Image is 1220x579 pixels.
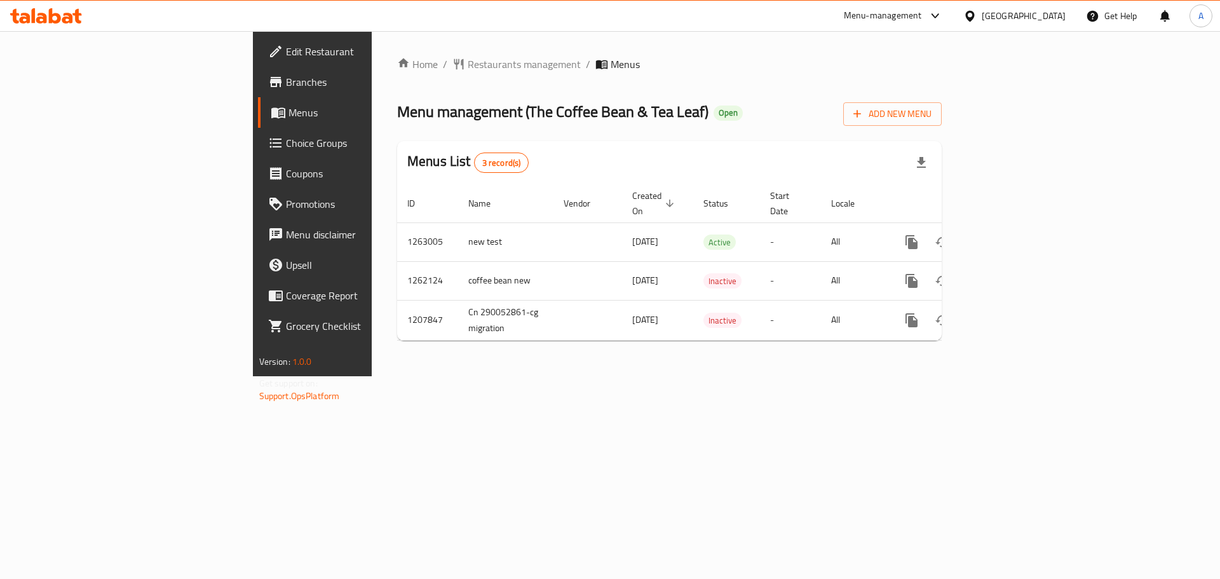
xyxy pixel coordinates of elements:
[288,105,447,120] span: Menus
[286,227,447,242] span: Menu disclaimer
[259,375,318,392] span: Get support on:
[458,300,553,340] td: Cn 290052861-cg migration
[927,305,958,336] button: Change Status
[258,311,457,341] a: Grocery Checklist
[703,235,736,250] span: Active
[286,257,447,273] span: Upsell
[714,106,743,121] div: Open
[844,8,922,24] div: Menu-management
[286,74,447,90] span: Branches
[821,261,886,300] td: All
[468,57,581,72] span: Restaurants management
[770,188,806,219] span: Start Date
[258,189,457,219] a: Promotions
[407,196,431,211] span: ID
[897,305,927,336] button: more
[452,57,581,72] a: Restaurants management
[897,266,927,296] button: more
[407,152,529,173] h2: Menus List
[258,97,457,128] a: Menus
[286,166,447,181] span: Coupons
[927,266,958,296] button: Change Status
[843,102,942,126] button: Add New Menu
[632,233,658,250] span: [DATE]
[821,300,886,340] td: All
[258,67,457,97] a: Branches
[286,196,447,212] span: Promotions
[564,196,607,211] span: Vendor
[611,57,640,72] span: Menus
[286,318,447,334] span: Grocery Checklist
[474,153,529,173] div: Total records count
[703,196,745,211] span: Status
[853,106,932,122] span: Add New Menu
[259,353,290,370] span: Version:
[714,107,743,118] span: Open
[821,222,886,261] td: All
[906,147,937,178] div: Export file
[897,227,927,257] button: more
[258,219,457,250] a: Menu disclaimer
[586,57,590,72] li: /
[258,36,457,67] a: Edit Restaurant
[458,261,553,300] td: coffee bean new
[258,128,457,158] a: Choice Groups
[458,222,553,261] td: new test
[258,158,457,189] a: Coupons
[292,353,312,370] span: 1.0.0
[927,227,958,257] button: Change Status
[760,300,821,340] td: -
[831,196,871,211] span: Locale
[703,273,742,289] div: Inactive
[286,135,447,151] span: Choice Groups
[258,250,457,280] a: Upsell
[286,44,447,59] span: Edit Restaurant
[760,222,821,261] td: -
[632,188,678,219] span: Created On
[760,261,821,300] td: -
[397,184,1029,341] table: enhanced table
[982,9,1066,23] div: [GEOGRAPHIC_DATA]
[475,157,529,169] span: 3 record(s)
[258,280,457,311] a: Coverage Report
[703,274,742,289] span: Inactive
[397,57,942,72] nav: breadcrumb
[286,288,447,303] span: Coverage Report
[1198,9,1203,23] span: A
[632,272,658,289] span: [DATE]
[468,196,507,211] span: Name
[259,388,340,404] a: Support.OpsPlatform
[397,97,708,126] span: Menu management ( The Coffee Bean & Tea Leaf )
[632,311,658,328] span: [DATE]
[886,184,1029,223] th: Actions
[703,313,742,328] span: Inactive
